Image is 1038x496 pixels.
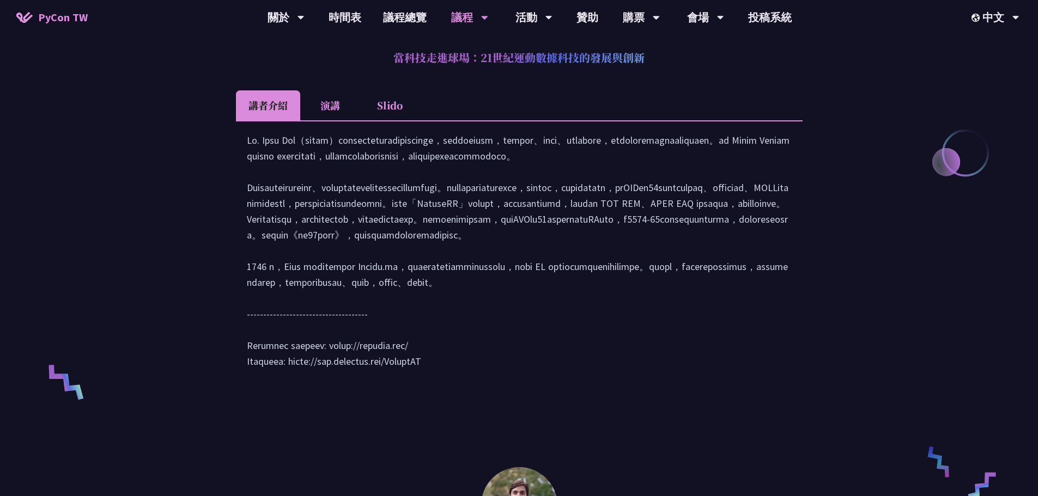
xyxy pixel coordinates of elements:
li: Slido [360,90,420,120]
img: Locale Icon [972,14,982,22]
div: Lo. Ipsu Dol（sitam）consecteturadipiscinge，seddoeiusm，tempor、inci、utlabore，etdoloremagnaaliquaen。a... [247,132,792,380]
li: 演講 [300,90,360,120]
li: 講者介紹 [236,90,300,120]
h2: 當科技走進球場：21世紀運動數據科技的發展與創新 [236,41,803,74]
span: PyCon TW [38,9,88,26]
img: Home icon of PyCon TW 2025 [16,12,33,23]
a: PyCon TW [5,4,99,31]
